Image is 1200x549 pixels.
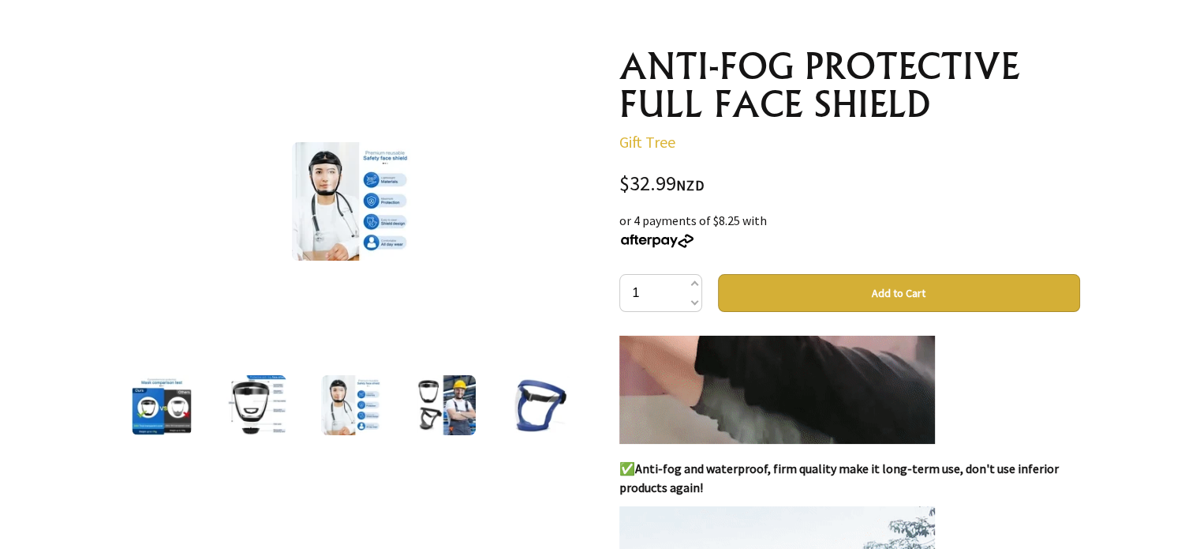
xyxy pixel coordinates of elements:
[676,176,705,194] span: NZD
[619,132,675,152] a: Gift Tree
[321,375,381,435] img: ANTI-FOG PROTECTIVE FULL FACE SHIELD
[416,375,476,435] img: ANTI-FOG PROTECTIVE FULL FACE SHIELD
[619,174,1080,195] div: $32.99
[718,274,1080,312] button: Add to Cart
[619,47,1080,123] h1: ANTI-FOG PROTECTIVE FULL FACE SHIELD
[619,461,1059,495] strong: ✅Anti-fog and waterproof, firm quality make it long-term use, don't use inferior products again!
[510,375,570,435] img: ANTI-FOG PROTECTIVE FULL FACE SHIELD
[226,375,286,435] img: ANTI-FOG PROTECTIVE FULL FACE SHIELD
[132,375,192,435] img: ANTI-FOG PROTECTIVE FULL FACE SHIELD
[619,234,695,248] img: Afterpay
[619,211,1080,249] div: or 4 payments of $8.25 with
[292,142,410,261] img: ANTI-FOG PROTECTIVE FULL FACE SHIELD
